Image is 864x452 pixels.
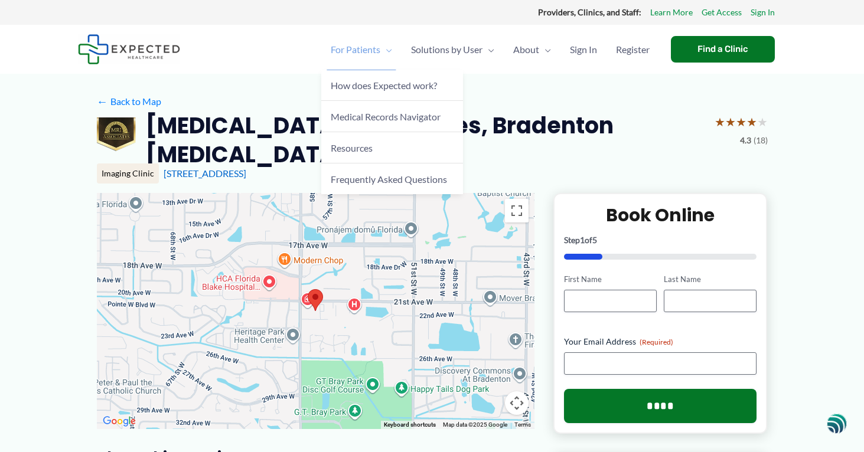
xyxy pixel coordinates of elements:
a: Frequently Asked Questions [321,163,463,194]
span: 1 [580,235,585,245]
label: First Name [564,274,657,285]
a: How does Expected work? [321,70,463,101]
span: Resources [331,142,373,153]
a: Sign In [751,5,775,20]
h2: [MEDICAL_DATA] Associates, Bradenton [MEDICAL_DATA] [145,111,705,169]
h2: Book Online [564,204,757,227]
span: ← [97,96,108,107]
a: [STREET_ADDRESS] [164,168,246,179]
p: Step of [564,236,757,244]
span: ★ [746,111,757,133]
button: Keyboard shortcuts [384,421,436,429]
button: Toggle fullscreen view [505,199,529,222]
span: 4.3 [740,133,751,148]
nav: Primary Site Navigation [321,29,659,70]
a: Sign In [560,29,607,70]
span: Sign In [570,29,597,70]
span: Menu Toggle [539,29,551,70]
span: For Patients [331,29,380,70]
a: Register [607,29,659,70]
a: ←Back to Map [97,93,161,110]
span: Map data ©2025 Google [443,421,507,428]
a: Solutions by UserMenu Toggle [402,29,504,70]
div: Imaging Clinic [97,163,159,184]
label: Your Email Address [564,336,757,348]
span: ★ [757,111,768,133]
span: Medical Records Navigator [331,111,441,122]
span: Menu Toggle [482,29,494,70]
a: Resources [321,132,463,163]
a: Medical Records Navigator [321,101,463,132]
a: Open this area in Google Maps (opens a new window) [100,414,139,429]
a: Get Access [702,5,742,20]
strong: Providers, Clinics, and Staff: [538,7,641,17]
span: (18) [754,133,768,148]
span: (Required) [640,338,673,346]
a: Find a Clinic [671,36,775,63]
a: For PatientsMenu Toggle [321,29,402,70]
img: svg+xml;base64,PHN2ZyB3aWR0aD0iNDgiIGhlaWdodD0iNDgiIHZpZXdCb3g9IjAgMCA0OCA0OCIgZmlsbD0ibm9uZSIgeG... [827,412,847,434]
span: ★ [715,111,725,133]
span: 5 [592,235,597,245]
span: Solutions by User [411,29,482,70]
button: Map camera controls [505,391,529,415]
span: ★ [725,111,736,133]
span: Register [616,29,650,70]
span: Menu Toggle [380,29,392,70]
a: AboutMenu Toggle [504,29,560,70]
span: About [513,29,539,70]
a: Learn More [650,5,693,20]
span: How does Expected work? [331,80,437,91]
span: ★ [736,111,746,133]
a: Terms (opens in new tab) [514,421,531,428]
img: Google [100,414,139,429]
img: Expected Healthcare Logo - side, dark font, small [78,34,180,64]
label: Last Name [664,274,757,285]
span: Frequently Asked Questions [331,173,447,185]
